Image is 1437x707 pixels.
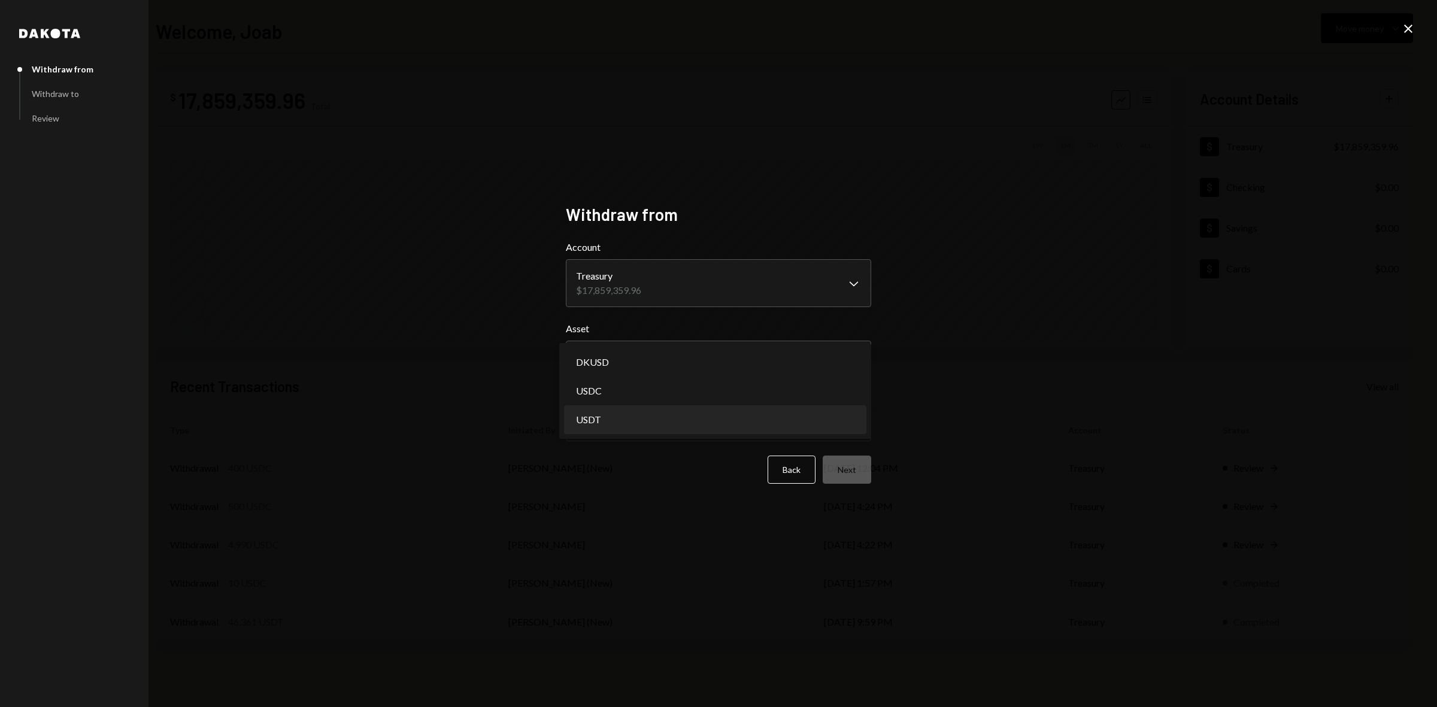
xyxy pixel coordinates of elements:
[566,203,871,226] h2: Withdraw from
[576,355,609,369] span: DKUSD
[32,89,79,99] div: Withdraw to
[566,341,871,374] button: Asset
[566,259,871,307] button: Account
[576,384,602,398] span: USDC
[566,321,871,336] label: Asset
[32,113,59,123] div: Review
[576,412,601,427] span: USDT
[32,64,93,74] div: Withdraw from
[768,456,815,484] button: Back
[566,240,871,254] label: Account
